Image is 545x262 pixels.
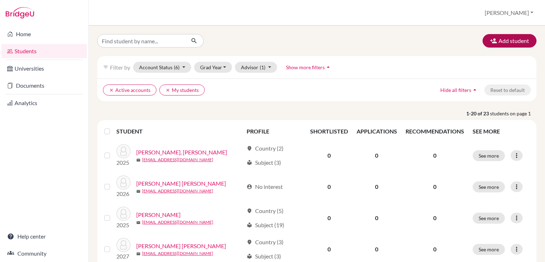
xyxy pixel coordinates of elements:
div: No interest [247,182,283,191]
p: 2026 [116,190,131,198]
button: Show more filtersarrow_drop_up [280,62,338,73]
span: location_on [247,208,252,214]
a: Students [1,44,87,58]
p: 0 [406,182,464,191]
button: See more [473,181,505,192]
a: [PERSON_NAME] [PERSON_NAME] [136,242,226,250]
input: Find student by name... [97,34,185,48]
div: Country (5) [247,207,283,215]
img: Bridge-U [6,7,34,18]
a: Community [1,246,87,261]
td: 0 [352,202,401,234]
i: arrow_drop_up [325,64,332,71]
span: mail [136,220,141,225]
strong: 1-20 of 23 [466,110,490,117]
img: Argote-Sanchez, Alinne [116,144,131,158]
div: Country (2) [247,144,283,153]
a: Help center [1,229,87,244]
button: Hide all filtersarrow_drop_up [434,84,484,95]
span: Hide all filters [440,87,471,93]
a: [EMAIL_ADDRESS][DOMAIN_NAME] [142,157,213,163]
button: See more [473,150,505,161]
div: Country (3) [247,238,283,246]
a: [PERSON_NAME] [136,211,181,219]
a: [EMAIL_ADDRESS][DOMAIN_NAME] [142,188,213,194]
p: 0 [406,245,464,253]
th: PROFILE [242,123,306,140]
span: (6) [174,64,180,70]
button: See more [473,213,505,224]
i: arrow_drop_up [471,86,478,93]
div: Subject (3) [247,158,281,167]
img: Basadre Moreno, Valeria [116,238,131,252]
a: Documents [1,78,87,93]
a: [EMAIL_ADDRESS][DOMAIN_NAME] [142,250,213,257]
span: (1) [260,64,265,70]
a: Home [1,27,87,41]
i: clear [109,88,114,93]
span: students on page 1 [490,110,536,117]
a: Universities [1,61,87,76]
td: 0 [352,171,401,202]
button: Account Status(6) [133,62,191,73]
i: filter_list [103,64,109,70]
th: SHORTLISTED [306,123,352,140]
button: Reset to default [484,84,531,95]
span: mail [136,189,141,193]
td: 0 [306,202,352,234]
div: Subject (3) [247,252,281,261]
th: STUDENT [116,123,242,140]
th: APPLICATIONS [352,123,401,140]
span: Show more filters [286,64,325,70]
span: mail [136,252,141,256]
button: [PERSON_NAME] [481,6,536,20]
span: account_circle [247,184,252,190]
button: Advisor(1) [235,62,277,73]
a: Analytics [1,96,87,110]
td: 0 [352,140,401,171]
th: SEE MORE [468,123,534,140]
a: [EMAIL_ADDRESS][DOMAIN_NAME] [142,219,213,225]
span: local_library [247,160,252,165]
span: local_library [247,222,252,228]
th: RECOMMENDATIONS [401,123,468,140]
p: 2027 [116,252,131,261]
p: 0 [406,151,464,160]
a: [PERSON_NAME], [PERSON_NAME] [136,148,227,157]
img: Baez Steegmayer, Peter [116,175,131,190]
a: [PERSON_NAME] [PERSON_NAME] [136,179,226,188]
span: local_library [247,253,252,259]
span: mail [136,158,141,162]
button: Grad Year [194,62,232,73]
span: location_on [247,239,252,245]
i: clear [165,88,170,93]
td: 0 [306,140,352,171]
p: 0 [406,214,464,222]
span: Filter by [110,64,130,71]
p: 2025 [116,158,131,167]
div: Subject (19) [247,221,284,229]
p: 2025 [116,221,131,229]
button: See more [473,244,505,255]
button: clearActive accounts [103,84,156,95]
td: 0 [306,171,352,202]
img: Barboza, Luciana [116,207,131,221]
button: clearMy students [159,84,205,95]
button: Add student [483,34,536,48]
span: location_on [247,146,252,151]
